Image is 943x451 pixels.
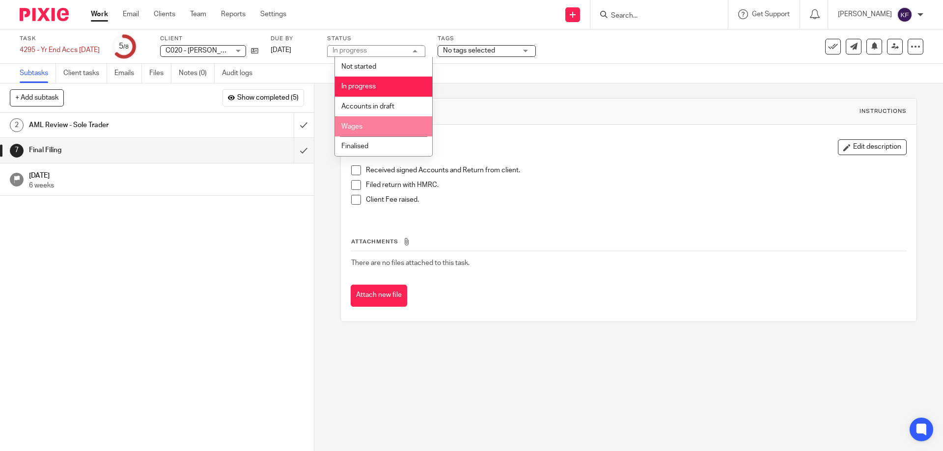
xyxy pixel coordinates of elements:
label: Due by [271,35,315,43]
small: /8 [123,44,129,50]
span: Finalised [341,143,368,150]
span: Wages [341,123,362,130]
div: 5 [119,41,129,52]
span: No tags selected [443,47,495,54]
p: Filed return with HMRC. [366,180,906,190]
button: Attach new file [351,285,407,307]
input: Search [610,12,698,21]
div: In progress [333,47,367,54]
div: 4295 - Yr End Accs 31.03.25 [20,45,100,55]
a: Clients [154,9,175,19]
div: 2 [10,118,24,132]
img: Pixie [20,8,69,21]
a: Notes (0) [179,64,215,83]
label: Task [20,35,100,43]
span: Get Support [752,11,790,18]
div: Instructions [860,107,907,115]
div: 7 [10,144,24,158]
label: Client [160,35,258,43]
a: Client tasks [63,64,107,83]
a: Emails [114,64,142,83]
a: Work [91,9,108,19]
span: In progress [341,83,376,90]
p: 6 weeks [29,181,304,190]
h1: [DATE] [29,168,304,181]
a: Subtasks [20,64,56,83]
a: Settings [260,9,286,19]
label: Tags [438,35,536,43]
span: C020 - [PERSON_NAME] T/A [PERSON_NAME] Property Services [166,47,365,54]
a: Team [190,9,206,19]
span: [DATE] [271,47,291,53]
button: Edit description [838,139,907,155]
span: Accounts in draft [341,103,394,110]
h1: Final Filing [29,143,199,158]
span: Attachments [351,239,398,244]
span: Show completed (5) [237,94,299,102]
button: Show completed (5) [222,89,304,106]
a: Audit logs [222,64,260,83]
span: Not started [341,63,376,70]
button: + Add subtask [10,89,64,106]
a: Reports [221,9,246,19]
label: Status [327,35,425,43]
a: Files [149,64,171,83]
a: Email [123,9,139,19]
img: svg%3E [897,7,913,23]
span: There are no files attached to this task. [351,260,470,266]
h1: Final Filing [372,106,650,116]
p: Received signed Accounts and Return from client. [366,165,906,175]
p: Client Fee raised. [366,195,906,205]
h1: AML Review - Sole Trader [29,118,199,133]
p: [PERSON_NAME] [838,9,892,19]
div: 4295 - Yr End Accs [DATE] [20,45,100,55]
